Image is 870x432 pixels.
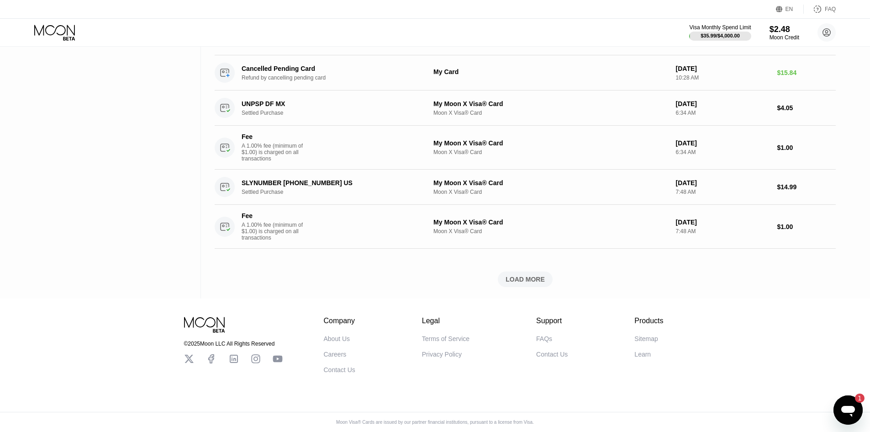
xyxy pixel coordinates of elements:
[701,33,740,38] div: $35.99 / $4,000.00
[324,351,347,358] div: Careers
[536,317,568,325] div: Support
[242,189,432,195] div: Settled Purchase
[433,179,669,187] div: My Moon X Visa® Card
[777,69,836,76] div: $15.84
[536,335,552,342] div: FAQs
[676,65,770,72] div: [DATE]
[215,205,836,249] div: FeeA 1.00% fee (minimum of $1.00) is charged on all transactionsMy Moon X Visa® CardMoon X Visa® ...
[433,139,669,147] div: My Moon X Visa® Card
[324,317,355,325] div: Company
[676,189,770,195] div: 7:48 AM
[433,68,669,75] div: My Card
[634,335,658,342] div: Sitemap
[242,212,306,219] div: Fee
[324,335,350,342] div: About Us
[634,351,651,358] div: Learn
[422,351,462,358] div: Privacy Policy
[770,34,799,41] div: Moon Credit
[242,222,310,241] div: A 1.00% fee (minimum of $1.00) is charged on all transactions
[676,149,770,155] div: 6:34 AM
[634,317,663,325] div: Products
[676,75,770,81] div: 10:28 AM
[242,100,419,107] div: UNPSP DF MX
[242,133,306,140] div: Fee
[777,223,836,230] div: $1.00
[215,55,836,91] div: Cancelled Pending CardRefund by cancelling pending cardMy Card[DATE]10:28 AM$15.84
[770,25,799,34] div: $2.48
[536,351,568,358] div: Contact Us
[242,179,419,187] div: SLYNUMBER [PHONE_NUMBER] US
[242,65,419,72] div: Cancelled Pending Card
[506,275,545,283] div: LOAD MORE
[433,228,669,235] div: Moon X Visa® Card
[689,24,751,41] div: Visa Monthly Spend Limit$35.99/$4,000.00
[676,100,770,107] div: [DATE]
[804,5,836,14] div: FAQ
[825,6,836,12] div: FAQ
[215,91,836,126] div: UNPSP DF MXSettled PurchaseMy Moon X Visa® CardMoon X Visa® Card[DATE]6:34 AM$4.05
[846,394,865,403] iframe: Number of unread messages
[433,149,669,155] div: Moon X Visa® Card
[689,24,751,31] div: Visa Monthly Spend Limit
[242,75,432,81] div: Refund by cancelling pending card
[433,219,669,226] div: My Moon X Visa® Card
[786,6,793,12] div: EN
[422,335,469,342] div: Terms of Service
[433,110,669,116] div: Moon X Visa® Card
[676,219,770,226] div: [DATE]
[777,144,836,151] div: $1.00
[433,189,669,195] div: Moon X Visa® Card
[776,5,804,14] div: EN
[324,366,355,373] div: Contact Us
[777,104,836,112] div: $4.05
[676,179,770,187] div: [DATE]
[184,341,283,347] div: © 2025 Moon LLC All Rights Reserved
[676,228,770,235] div: 7:48 AM
[422,317,469,325] div: Legal
[777,183,836,191] div: $14.99
[242,143,310,162] div: A 1.00% fee (minimum of $1.00) is charged on all transactions
[242,110,432,116] div: Settled Purchase
[433,100,669,107] div: My Moon X Visa® Card
[770,25,799,41] div: $2.48Moon Credit
[215,126,836,170] div: FeeA 1.00% fee (minimum of $1.00) is charged on all transactionsMy Moon X Visa® CardMoon X Visa® ...
[676,139,770,147] div: [DATE]
[676,110,770,116] div: 6:34 AM
[833,395,863,425] iframe: Button to launch messaging window, 1 unread message
[215,170,836,205] div: SLYNUMBER [PHONE_NUMBER] USSettled PurchaseMy Moon X Visa® CardMoon X Visa® Card[DATE]7:48 AM$14.99
[215,272,836,287] div: LOAD MORE
[329,420,541,425] div: Moon Visa® Cards are issued by our partner financial institutions, pursuant to a license from Visa.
